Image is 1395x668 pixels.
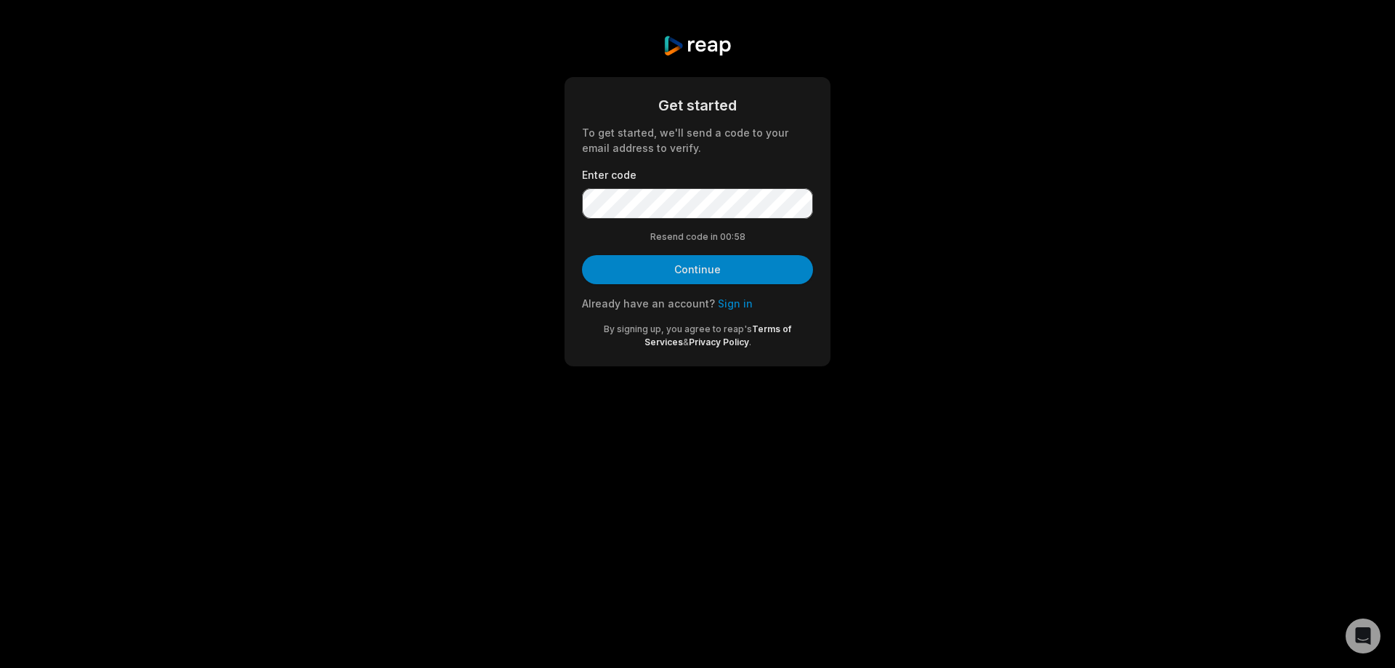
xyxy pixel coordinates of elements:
[582,230,813,244] div: Resend code in 00:
[663,35,732,57] img: reap
[683,337,689,347] span: &
[582,297,715,310] span: Already have an account?
[582,167,813,182] label: Enter code
[749,337,751,347] span: .
[734,230,745,244] span: 58
[604,323,752,334] span: By signing up, you agree to reap's
[582,255,813,284] button: Continue
[689,337,749,347] a: Privacy Policy
[582,125,813,156] div: To get started, we'll send a code to your email address to verify.
[718,297,753,310] a: Sign in
[582,94,813,116] div: Get started
[644,323,792,347] a: Terms of Services
[1346,619,1380,653] div: Open Intercom Messenger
